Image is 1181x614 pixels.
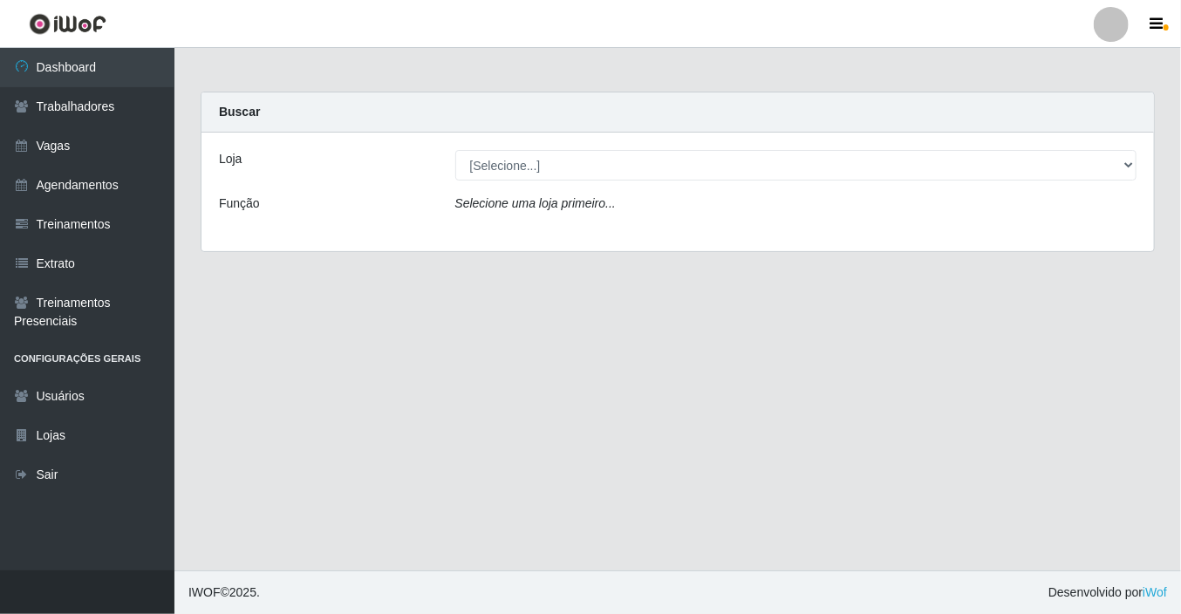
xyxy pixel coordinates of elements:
[1048,583,1167,602] span: Desenvolvido por
[455,196,616,210] i: Selecione uma loja primeiro...
[188,585,221,599] span: IWOF
[219,194,260,213] label: Função
[188,583,260,602] span: © 2025 .
[29,13,106,35] img: CoreUI Logo
[1143,585,1167,599] a: iWof
[219,150,242,168] label: Loja
[219,105,260,119] strong: Buscar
